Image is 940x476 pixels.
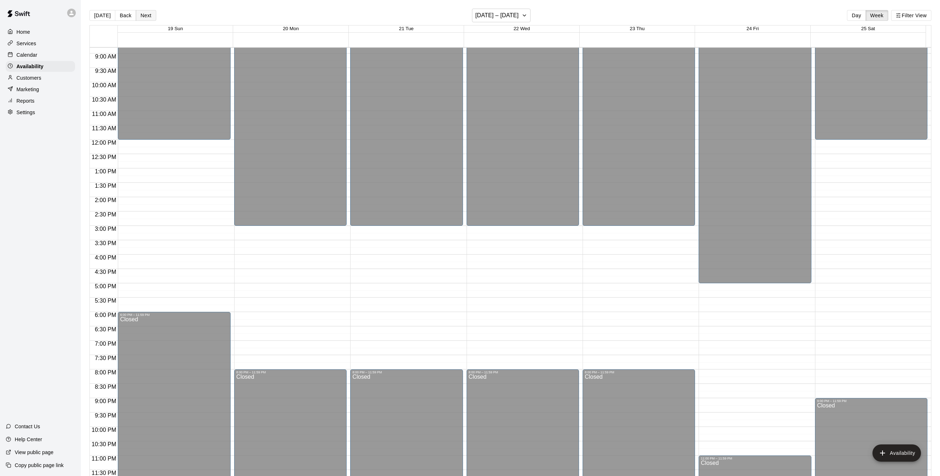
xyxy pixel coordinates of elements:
button: 24 Fri [746,26,759,31]
a: Reports [6,95,75,106]
div: 8:00 PM – 11:59 PM [469,370,577,374]
div: 6:00 PM – 11:59 PM [120,313,228,317]
a: Settings [6,107,75,118]
span: 11:30 PM [90,470,118,476]
span: 9:00 AM [93,53,118,60]
div: 9:00 PM – 11:59 PM [817,399,925,403]
button: [DATE] [89,10,115,21]
button: 20 Mon [283,26,298,31]
span: 4:30 PM [93,269,118,275]
span: 3:00 PM [93,226,118,232]
span: 10:00 AM [90,82,118,88]
button: Filter View [891,10,931,21]
p: Settings [17,109,35,116]
button: 19 Sun [168,26,183,31]
span: 1:00 PM [93,168,118,174]
span: 4:00 PM [93,255,118,261]
span: 12:00 PM [90,140,118,146]
span: 9:30 PM [93,412,118,419]
p: Services [17,40,36,47]
span: 10:00 PM [90,427,118,433]
button: 21 Tue [399,26,414,31]
a: Calendar [6,50,75,60]
button: add [872,444,921,462]
span: 11:00 AM [90,111,118,117]
span: 8:00 PM [93,369,118,375]
p: Calendar [17,51,37,59]
span: 6:30 PM [93,326,118,332]
button: Back [115,10,136,21]
button: Next [136,10,156,21]
h6: [DATE] – [DATE] [475,10,519,20]
div: 11:00 PM – 11:59 PM [701,457,809,460]
button: 25 Sat [861,26,875,31]
button: [DATE] – [DATE] [472,9,531,22]
p: Marketing [17,86,39,93]
a: Customers [6,73,75,83]
p: View public page [15,449,54,456]
span: 2:00 PM [93,197,118,203]
p: Home [17,28,30,36]
span: 5:00 PM [93,283,118,289]
p: Contact Us [15,423,40,430]
button: Day [847,10,866,21]
p: Copy public page link [15,462,64,469]
div: 8:00 PM – 11:59 PM [585,370,693,374]
span: 9:00 PM [93,398,118,404]
span: 10:30 AM [90,97,118,103]
p: Help Center [15,436,42,443]
span: 11:30 AM [90,125,118,131]
p: Reports [17,97,34,104]
span: 9:30 AM [93,68,118,74]
span: 10:30 PM [90,441,118,447]
p: Customers [17,74,41,81]
a: Home [6,27,75,37]
a: Marketing [6,84,75,95]
span: 12:30 PM [90,154,118,160]
div: 8:00 PM – 11:59 PM [352,370,460,374]
span: 3:30 PM [93,240,118,246]
span: 7:00 PM [93,341,118,347]
div: 8:00 PM – 11:59 PM [236,370,344,374]
span: 1:30 PM [93,183,118,189]
button: Week [866,10,888,21]
span: 2:30 PM [93,211,118,218]
a: Services [6,38,75,49]
span: 5:30 PM [93,298,118,304]
span: 8:30 PM [93,384,118,390]
span: 11:00 PM [90,456,118,462]
span: 6:00 PM [93,312,118,318]
p: Availability [17,63,43,70]
button: 23 Thu [630,26,644,31]
a: Availability [6,61,75,72]
button: 22 Wed [514,26,530,31]
span: 7:30 PM [93,355,118,361]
